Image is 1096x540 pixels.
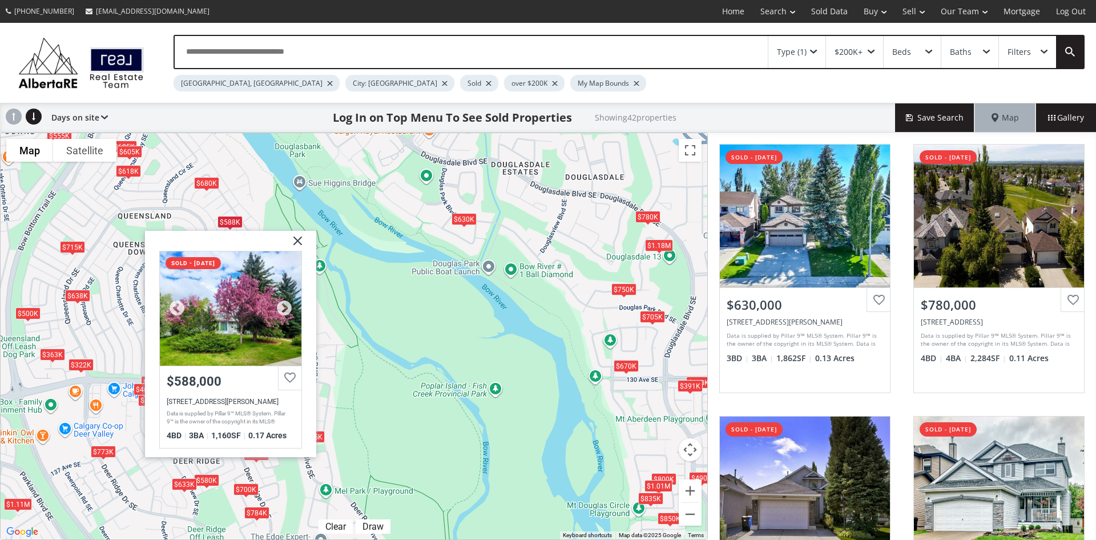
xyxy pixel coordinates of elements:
[112,141,137,153] div: $685K
[345,75,454,91] div: City: [GEOGRAPHIC_DATA]
[356,521,390,532] div: Click to draw.
[60,241,85,253] div: $715K
[15,307,41,319] div: $500K
[166,257,221,269] div: sold - [DATE]
[53,139,116,162] button: Show satellite imagery
[323,521,349,532] div: Clear
[116,165,141,177] div: $618K
[921,296,1077,314] div: $780,000
[211,430,245,439] span: 1,160 SF
[645,239,673,251] div: $1.18M
[233,483,259,495] div: $700K
[504,75,565,91] div: over $200K
[141,375,166,387] div: $390K
[167,430,186,439] span: 4 BD
[708,133,902,405] a: sold - [DATE]$630,000[STREET_ADDRESS][PERSON_NAME]Data is supplied by Pillar 9™ MLS® System. Pill...
[3,525,41,539] a: Open this area in Google Maps (opens a new window)
[1048,112,1084,123] span: Gallery
[992,112,1019,123] span: Map
[194,177,219,189] div: $680K
[46,103,108,132] div: Days on site
[160,251,301,365] div: 160 Queen Anne Road SE, Calgary, AB T2J 4S5
[635,210,660,222] div: $780K
[688,532,704,538] a: Terms
[167,409,292,426] div: Data is supplied by Pillar 9™ MLS® System. Pillar 9™ is the owner of the copyright in its MLS® Sy...
[174,75,340,91] div: [GEOGRAPHIC_DATA], [GEOGRAPHIC_DATA]
[892,48,911,56] div: Beds
[727,317,883,327] div: 95 Douglas Park Boulevard SE, Calgary, AB T2Z2L1
[40,349,65,361] div: $363K
[946,353,968,364] span: 4 BA
[167,397,295,405] div: 160 Queen Anne Road SE, Calgary, AB T2J 4S5
[970,353,1006,364] span: 2,284 SF
[65,289,90,301] div: $638K
[727,331,880,349] div: Data is supplied by Pillar 9™ MLS® System. Pillar 9™ is the owner of the copyright in its MLS® Sy...
[727,296,883,314] div: $630,000
[689,471,714,483] div: $490K
[248,430,287,439] span: 0.17 Acres
[752,353,773,364] span: 3 BA
[902,133,1096,405] a: sold - [DATE]$780,000[STREET_ADDRESS]Data is supplied by Pillar 9™ MLS® System. Pillar 9™ is the ...
[117,145,142,157] div: $605K
[651,473,676,485] div: $800K
[138,394,163,406] div: $470K
[333,110,572,126] h1: Log In on Top Menu To See Sold Properties
[679,503,702,526] button: Zoom out
[172,478,197,490] div: $633K
[776,353,812,364] span: 1,862 SF
[167,374,295,388] div: $588,000
[679,139,702,162] button: Toggle fullscreen view
[244,506,269,518] div: $784K
[194,474,219,486] div: $580K
[611,283,636,295] div: $750K
[159,250,302,449] a: sold - [DATE]$588,000[STREET_ADDRESS][PERSON_NAME]Data is supplied by Pillar 9™ MLS® System. Pill...
[14,6,74,16] span: [PHONE_NUMBER]
[563,531,612,539] button: Keyboard shortcuts
[3,525,41,539] img: Google
[217,215,243,227] div: $588K
[815,353,855,364] span: 0.13 Acres
[91,445,116,457] div: $773K
[96,6,209,16] span: [EMAIL_ADDRESS][DOMAIN_NAME]
[1009,353,1049,364] span: 0.11 Acres
[134,383,159,395] div: $465K
[638,493,663,505] div: $835K
[619,532,681,538] span: Map data ©2025 Google
[189,430,208,439] span: 3 BA
[835,48,863,56] div: $200K+
[777,48,807,56] div: Type (1)
[13,34,150,91] img: Logo
[1008,48,1031,56] div: Filters
[895,103,975,132] button: Save Search
[679,479,702,502] button: Zoom in
[1035,103,1096,132] div: Gallery
[921,317,1077,327] div: 3110 Douglasdale Boulevard SE, Calgary, AB T2Z 2T1
[644,479,672,491] div: $1.01M
[614,360,639,372] div: $670K
[47,129,72,141] div: $555K
[68,358,94,370] div: $322K
[360,521,386,532] div: Draw
[244,449,269,461] div: $564K
[452,213,477,225] div: $630K
[975,103,1035,132] div: Map
[4,498,32,510] div: $1.11M
[80,1,215,22] a: [EMAIL_ADDRESS][DOMAIN_NAME]
[570,75,646,91] div: My Map Bounds
[950,48,972,56] div: Baths
[595,113,676,122] h2: Showing 42 properties
[640,310,665,322] div: $705K
[678,379,703,391] div: $391K
[6,139,53,162] button: Show street map
[679,438,702,461] button: Map camera controls
[319,521,353,532] div: Click to clear.
[921,353,943,364] span: 4 BD
[921,331,1074,349] div: Data is supplied by Pillar 9™ MLS® System. Pillar 9™ is the owner of the copyright in its MLS® Sy...
[279,230,308,259] img: x.svg
[727,353,749,364] span: 3 BD
[658,513,683,525] div: $850K
[460,75,498,91] div: Sold
[686,376,711,388] div: $560K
